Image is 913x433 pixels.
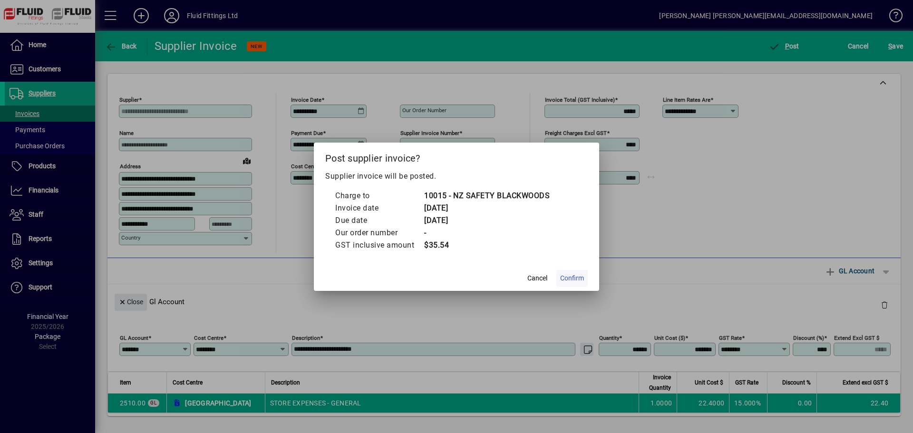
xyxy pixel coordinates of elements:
td: Due date [335,214,424,227]
td: GST inclusive amount [335,239,424,251]
td: [DATE] [424,214,550,227]
td: [DATE] [424,202,550,214]
button: Cancel [522,270,553,287]
p: Supplier invoice will be posted. [325,171,588,182]
td: $35.54 [424,239,550,251]
span: Confirm [560,273,584,283]
td: Charge to [335,190,424,202]
h2: Post supplier invoice? [314,143,599,170]
td: Our order number [335,227,424,239]
td: Invoice date [335,202,424,214]
button: Confirm [556,270,588,287]
td: - [424,227,550,239]
span: Cancel [527,273,547,283]
td: 10015 - NZ SAFETY BLACKWOODS [424,190,550,202]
